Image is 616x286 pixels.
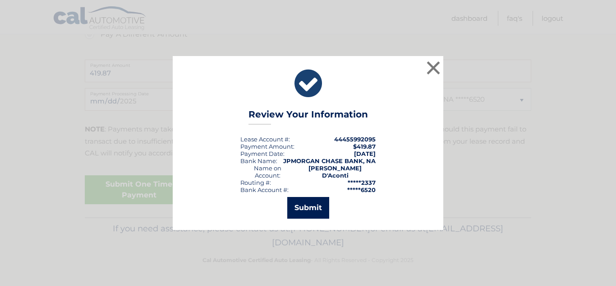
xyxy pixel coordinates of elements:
strong: JPMORGAN CHASE BANK, NA [283,157,376,164]
strong: 44455992095 [334,136,376,143]
span: $419.87 [353,143,376,150]
h3: Review Your Information [248,109,368,125]
span: [DATE] [354,150,376,157]
div: : [240,150,285,157]
span: Payment Date [240,150,283,157]
button: Submit [287,197,329,219]
div: Payment Amount: [240,143,294,150]
div: Bank Name: [240,157,277,164]
div: Bank Account #: [240,186,289,193]
div: Routing #: [240,179,271,186]
button: × [424,59,442,77]
strong: [PERSON_NAME] D'Aconti [308,164,362,179]
div: Name on Account: [240,164,294,179]
div: Lease Account #: [240,136,290,143]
